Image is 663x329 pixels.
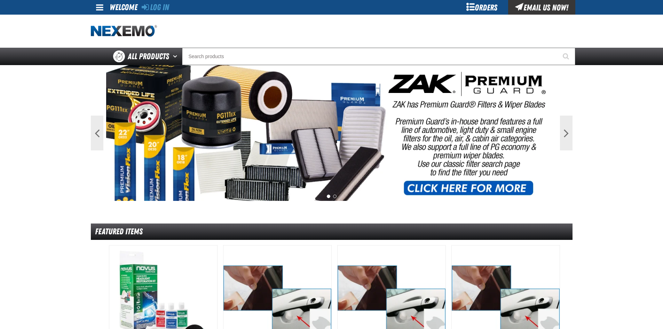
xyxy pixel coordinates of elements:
a: Log In [142,2,169,12]
button: Start Searching [558,48,575,65]
div: Featured Items [91,224,573,240]
button: Next [560,116,573,150]
span: All Products [128,50,169,63]
button: 1 of 2 [327,195,330,198]
img: Nexemo logo [91,25,157,37]
img: PG Filters & Wipers [106,65,557,201]
button: Previous [91,116,103,150]
button: Open All Products pages [171,48,182,65]
button: 2 of 2 [333,195,337,198]
input: Search [182,48,575,65]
